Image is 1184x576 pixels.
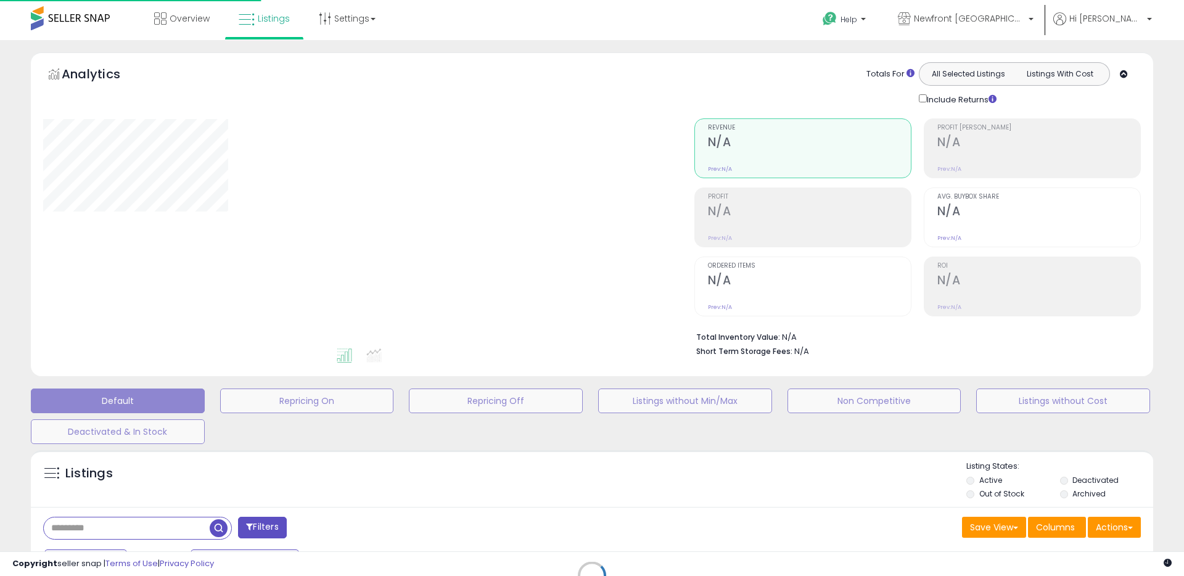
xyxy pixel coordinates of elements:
button: Non Competitive [787,389,961,413]
h2: N/A [937,204,1140,221]
span: Help [841,14,857,25]
span: Listings [258,12,290,25]
span: Newfront [GEOGRAPHIC_DATA] [914,12,1025,25]
h2: N/A [708,273,911,290]
h2: N/A [708,135,911,152]
span: Profit [PERSON_NAME] [937,125,1140,131]
h2: N/A [937,273,1140,290]
small: Prev: N/A [708,165,732,173]
small: Prev: N/A [708,303,732,311]
button: Repricing On [220,389,394,413]
span: Avg. Buybox Share [937,194,1140,200]
span: N/A [794,345,809,357]
span: ROI [937,263,1140,269]
small: Prev: N/A [937,165,961,173]
button: Listings With Cost [1014,66,1106,82]
button: Listings without Cost [976,389,1150,413]
i: Get Help [822,11,837,27]
button: Deactivated & In Stock [31,419,205,444]
button: All Selected Listings [923,66,1014,82]
small: Prev: N/A [708,234,732,242]
small: Prev: N/A [937,303,961,311]
div: Totals For [866,68,915,80]
a: Help [813,2,878,40]
span: Ordered Items [708,263,911,269]
h5: Analytics [62,65,144,86]
strong: Copyright [12,557,57,569]
span: Profit [708,194,911,200]
b: Short Term Storage Fees: [696,346,792,356]
a: Hi [PERSON_NAME] [1053,12,1152,40]
h2: N/A [937,135,1140,152]
span: Overview [170,12,210,25]
button: Repricing Off [409,389,583,413]
li: N/A [696,329,1132,344]
button: Default [31,389,205,413]
b: Total Inventory Value: [696,332,780,342]
h2: N/A [708,204,911,221]
div: seller snap | | [12,558,214,570]
span: Hi [PERSON_NAME] [1069,12,1143,25]
span: Revenue [708,125,911,131]
button: Listings without Min/Max [598,389,772,413]
div: Include Returns [910,92,1011,106]
small: Prev: N/A [937,234,961,242]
